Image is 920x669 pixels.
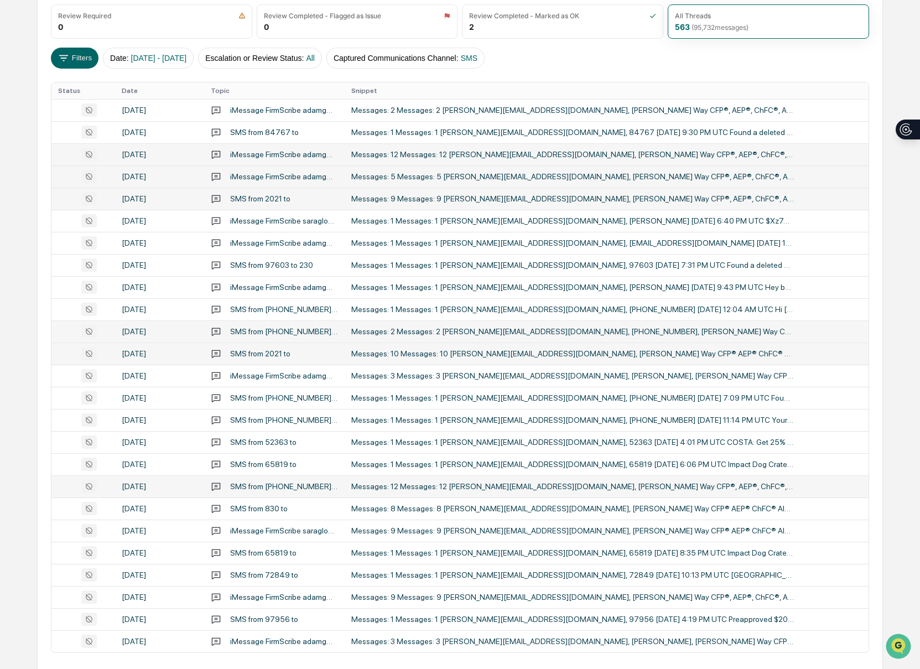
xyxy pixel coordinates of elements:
div: [DATE] [122,128,197,137]
img: icon [444,12,450,19]
div: Messages: 10 Messages: 10 [PERSON_NAME][EMAIL_ADDRESS][DOMAIN_NAME], [PERSON_NAME] Way CFP® AEP® ... [351,349,794,358]
div: 🗄️ [80,141,89,149]
div: Messages: 12 Messages: 12 [PERSON_NAME][EMAIL_ADDRESS][DOMAIN_NAME], [PERSON_NAME] Way CFP®, AEP®... [351,482,794,491]
div: Messages: 1 Messages: 1 [PERSON_NAME][EMAIL_ADDRESS][DOMAIN_NAME], 84767 [DATE] 9:30 PM UTC Found... [351,128,794,137]
div: Review Completed - Flagged as Issue [264,12,381,20]
div: SMS from 2021 to [230,194,290,203]
p: How can we help? [11,23,201,41]
span: [DATE] - [DATE] [131,54,187,63]
div: Messages: 1 Messages: 1 [PERSON_NAME][EMAIL_ADDRESS][DOMAIN_NAME], 97603 [DATE] 7:31 PM UTC Found... [351,261,794,269]
div: [DATE] [122,261,197,269]
div: [DATE] [122,526,197,535]
span: SMS [461,54,477,63]
img: icon [649,12,656,19]
div: Messages: 2 Messages: 2 [PERSON_NAME][EMAIL_ADDRESS][DOMAIN_NAME], [PHONE_NUMBER], [PERSON_NAME] ... [351,327,794,336]
div: SMS from [PHONE_NUMBER] to [230,393,338,402]
div: Messages: 1 Messages: 1 [PERSON_NAME][EMAIL_ADDRESS][DOMAIN_NAME], [PHONE_NUMBER] [DATE] 11:14 PM... [351,416,794,424]
button: Date:[DATE] - [DATE] [103,48,194,69]
div: [DATE] [122,482,197,491]
div: [DATE] [122,172,197,181]
div: SMS from 2021 to [230,349,290,358]
div: [DATE] [122,327,197,336]
div: 563 [675,22,749,32]
span: Data Lookup [22,160,70,172]
div: iMessage FirmScribe adamgwsa.uss Conversation with [PERSON_NAME] and [PERSON_NAME] CFP AEP ChFC A... [230,371,338,380]
img: icon [238,12,246,19]
a: 🗄️Attestations [76,135,142,155]
div: 0 [58,22,63,32]
div: Messages: 1 Messages: 1 [PERSON_NAME][EMAIL_ADDRESS][DOMAIN_NAME], [PHONE_NUMBER] [DATE] 12:04 AM... [351,305,794,314]
div: Messages: 3 Messages: 3 [PERSON_NAME][EMAIL_ADDRESS][DOMAIN_NAME], [PERSON_NAME], [PERSON_NAME] W... [351,371,794,380]
div: [DATE] [122,637,197,646]
div: Messages: 1 Messages: 1 [PERSON_NAME][EMAIL_ADDRESS][DOMAIN_NAME], [PERSON_NAME] [DATE] 9:43 PM U... [351,283,794,292]
span: Preclearance [22,139,71,151]
div: [DATE] [122,150,197,159]
button: Captured Communications Channel:SMS [326,48,485,69]
div: Messages: 8 Messages: 8 [PERSON_NAME][EMAIL_ADDRESS][DOMAIN_NAME], [PERSON_NAME] Way CFP® AEP® Ch... [351,504,794,513]
img: 1746055101610-c473b297-6a78-478c-a979-82029cc54cd1 [11,85,31,105]
div: [DATE] [122,216,197,225]
span: Pylon [110,188,134,196]
div: iMessage FirmScribe adamgwsa.uss Conversation with [PERSON_NAME] Way CFP AEP ChFC AIF CLU CLTC an... [230,106,338,115]
div: Messages: 5 Messages: 5 [PERSON_NAME][EMAIL_ADDRESS][DOMAIN_NAME], [PERSON_NAME] Way CFP®, AEP®, ... [351,172,794,181]
div: [DATE] [122,593,197,601]
button: Escalation or Review Status:All [198,48,322,69]
div: iMessage FirmScribe adamgwsa.uss Conversation with [PERSON_NAME] Way CFP AEP ChFC AIF CLU CLTC an... [230,150,338,159]
div: SMS from 97603 to 230 [230,261,313,269]
div: [DATE] [122,106,197,115]
iframe: Open customer support [885,632,914,662]
div: Messages: 1 Messages: 1 [PERSON_NAME][EMAIL_ADDRESS][DOMAIN_NAME], 52363 [DATE] 4:01 PM UTC COSTA... [351,438,794,447]
div: Messages: 1 Messages: 1 [PERSON_NAME][EMAIL_ADDRESS][DOMAIN_NAME], 65819 [DATE] 6:06 PM UTC Impac... [351,460,794,469]
div: [DATE] [122,615,197,624]
div: [DATE] [122,371,197,380]
div: iMessage FirmScribe saraglobalwealthstrategies.ios Conversation with [PERSON_NAME] CFP AEP ChFC A... [230,526,338,535]
div: [DATE] [122,238,197,247]
div: Review Required [58,12,111,20]
div: SMS from 65819 to [230,548,297,557]
div: [DATE] [122,305,197,314]
div: Messages: 3 Messages: 3 [PERSON_NAME][EMAIL_ADDRESS][DOMAIN_NAME], [PERSON_NAME], [PERSON_NAME] W... [351,637,794,646]
div: [DATE] [122,460,197,469]
div: We're available if you need us! [38,96,140,105]
div: [DATE] [122,349,197,358]
span: All [306,54,315,63]
div: [DATE] [122,504,197,513]
div: 🖐️ [11,141,20,149]
div: All Threads [675,12,711,20]
span: Attestations [91,139,137,151]
a: Powered byPylon [78,187,134,196]
div: 2 [469,22,474,32]
div: [DATE] [122,548,197,557]
div: iMessage FirmScribe adamgwsa.uss Conversation with [DOMAIN_NAME] 1 Message [230,238,338,247]
div: SMS from 72849 to [230,571,298,579]
a: 🔎Data Lookup [7,156,74,176]
a: 🖐️Preclearance [7,135,76,155]
div: iMessage FirmScribe adamgwsa.uss Conversation with [PERSON_NAME] 1 Message [230,283,338,292]
div: SMS from 65819 to [230,460,297,469]
th: Snippet [345,82,869,99]
div: SMS from 84767 to [230,128,299,137]
div: [DATE] [122,194,197,203]
div: Messages: 1 Messages: 1 [PERSON_NAME][EMAIL_ADDRESS][DOMAIN_NAME], 72849 [DATE] 10:13 PM UTC [GEO... [351,571,794,579]
div: Messages: 1 Messages: 1 [PERSON_NAME][EMAIL_ADDRESS][DOMAIN_NAME], [EMAIL_ADDRESS][DOMAIN_NAME] [... [351,238,794,247]
div: Messages: 12 Messages: 12 [PERSON_NAME][EMAIL_ADDRESS][DOMAIN_NAME], [PERSON_NAME] Way CFP®, AEP®... [351,150,794,159]
div: SMS from [PHONE_NUMBER] to [230,416,338,424]
div: SMS from [PHONE_NUMBER] to 12132205006 [230,482,338,491]
div: Messages: 1 Messages: 1 [PERSON_NAME][EMAIL_ADDRESS][DOMAIN_NAME], 97956 [DATE] 4:19 PM UTC Preap... [351,615,794,624]
div: SMS from 97956 to [230,615,298,624]
button: Start new chat [188,88,201,101]
div: Messages: 9 Messages: 9 [PERSON_NAME][EMAIL_ADDRESS][DOMAIN_NAME], [PERSON_NAME] Way CFP® AEP® Ch... [351,526,794,535]
div: Review Completed - Marked as OK [469,12,579,20]
div: Start new chat [38,85,181,96]
div: Messages: 1 Messages: 1 [PERSON_NAME][EMAIL_ADDRESS][DOMAIN_NAME], [PERSON_NAME] [DATE] 6:40 PM U... [351,216,794,225]
div: iMessage FirmScribe adamgwsa.uss Conversation with [PERSON_NAME] Way CFP AEP ChFC AIF CLU CLTC an... [230,172,338,181]
button: Filters [51,48,99,69]
div: Messages: 2 Messages: 2 [PERSON_NAME][EMAIL_ADDRESS][DOMAIN_NAME], [PERSON_NAME] Way CFP®, AEP®, ... [351,106,794,115]
div: Messages: 1 Messages: 1 [PERSON_NAME][EMAIL_ADDRESS][DOMAIN_NAME], [PHONE_NUMBER] [DATE] 7:09 PM ... [351,393,794,402]
div: SMS from 52363 to [230,438,297,447]
div: Messages: 9 Messages: 9 [PERSON_NAME][EMAIL_ADDRESS][DOMAIN_NAME], [PERSON_NAME] Way CFP®, AEP®, ... [351,194,794,203]
th: Status [51,82,115,99]
div: 🔎 [11,162,20,170]
div: [DATE] [122,571,197,579]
